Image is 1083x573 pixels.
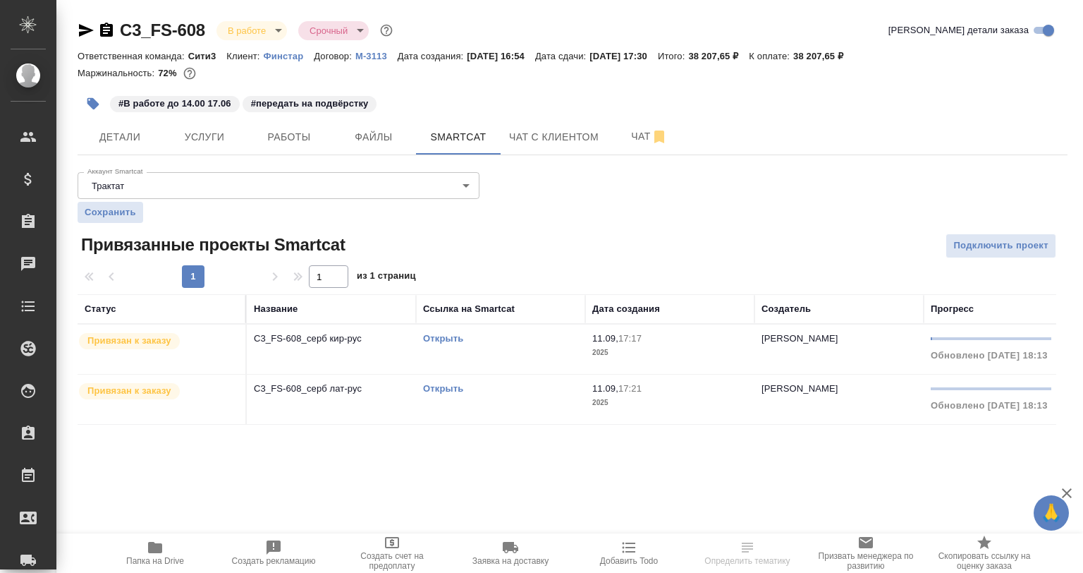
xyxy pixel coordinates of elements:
[931,350,1048,361] span: Обновлено [DATE] 18:13
[264,49,314,61] a: Финстар
[78,88,109,119] button: Добавить тэг
[761,333,838,344] p: [PERSON_NAME]
[946,234,1056,258] button: Подключить проект
[651,128,668,145] svg: Отписаться
[424,128,492,146] span: Smartcat
[340,128,408,146] span: Файлы
[78,51,188,61] p: Ответственная команда:
[171,128,238,146] span: Услуги
[398,51,467,61] p: Дата создания:
[298,21,369,40] div: В работе
[78,172,479,199] div: Трактат
[118,97,231,111] p: #В работе до 14.00 17.06
[120,20,205,40] a: C3_FS-608
[377,21,396,40] button: Доп статусы указывают на важность/срочность заказа
[888,23,1029,37] span: [PERSON_NAME] детали заказа
[254,382,409,396] p: C3_FS-608_серб лат-рус
[188,51,227,61] p: Сити3
[592,383,618,394] p: 11.09,
[78,234,345,256] span: Привязанные проекты Smartcat
[85,302,116,316] div: Статус
[87,180,128,192] button: Трактат
[254,332,409,346] p: C3_FS-608_серб кир-рус
[592,396,747,410] p: 2025
[85,205,136,219] span: Сохранить
[78,202,143,223] button: Сохранить
[251,97,369,111] p: #передать на подвёрстку
[793,51,854,61] p: 38 207,65 ₽
[87,334,171,348] p: Привязан к заказу
[658,51,688,61] p: Итого:
[423,302,515,316] div: Ссылка на Smartcat
[98,22,115,39] button: Скопировать ссылку
[355,51,398,61] p: М-3113
[761,302,811,316] div: Создатель
[467,51,535,61] p: [DATE] 16:54
[618,383,642,394] p: 17:21
[158,68,180,78] p: 72%
[761,383,838,394] p: [PERSON_NAME]
[314,51,355,61] p: Договор:
[931,400,1048,411] span: Обновлено [DATE] 18:13
[423,333,463,344] a: Открыть
[78,22,94,39] button: Скопировать ссылку для ЯМессенджера
[1034,495,1069,531] button: 🙏
[357,267,416,288] span: из 1 страниц
[355,49,398,61] a: М-3113
[616,128,683,145] span: Чат
[423,383,463,394] a: Открыть
[1039,498,1063,528] span: 🙏
[509,128,599,146] span: Чат с клиентом
[241,97,379,109] span: передать на подвёрстку
[535,51,589,61] p: Дата сдачи:
[254,302,298,316] div: Название
[592,346,747,360] p: 2025
[226,51,263,61] p: Клиент:
[589,51,658,61] p: [DATE] 17:30
[264,51,314,61] p: Финстар
[255,128,323,146] span: Работы
[931,302,974,316] div: Прогресс
[216,21,287,40] div: В работе
[953,238,1048,254] span: Подключить проект
[592,302,660,316] div: Дата создания
[749,51,793,61] p: К оплате:
[592,333,618,344] p: 11.09,
[224,25,270,37] button: В работе
[78,68,158,78] p: Маржинальность:
[86,128,154,146] span: Детали
[109,97,241,109] span: В работе до 14.00 17.06
[688,51,749,61] p: 38 207,65 ₽
[87,384,171,398] p: Привязан к заказу
[305,25,352,37] button: Срочный
[618,333,642,344] p: 17:17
